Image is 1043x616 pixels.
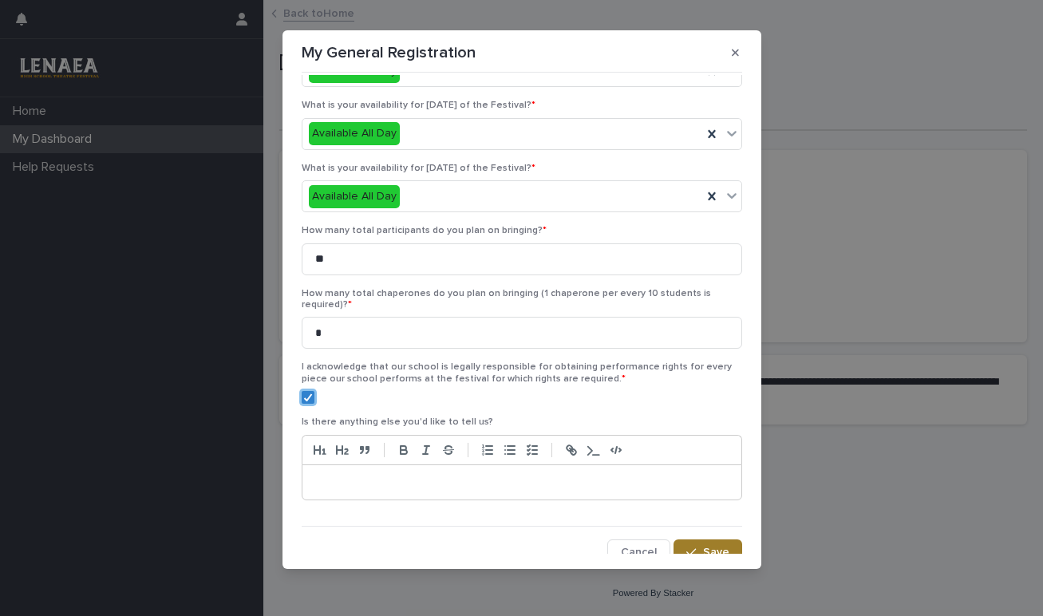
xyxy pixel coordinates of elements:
div: Available All Day [309,122,400,145]
button: Cancel [607,539,670,565]
span: Cancel [621,547,657,558]
span: I acknowledge that our school is legally responsible for obtaining performance rights for every p... [302,362,732,383]
span: Save [703,547,729,558]
span: What is your availability for [DATE] of the Festival? [302,164,535,173]
p: My General Registration [302,43,476,62]
div: Available All Day [309,185,400,208]
span: What is your availability for [DATE] of the Festival? [302,101,535,110]
span: Is there anything else you'd like to tell us? [302,417,493,427]
button: Save [674,539,741,565]
span: How many total chaperones do you plan on bringing (1 chaperone per every 10 students is required)? [302,289,711,310]
span: How many total participants do you plan on bringing? [302,226,547,235]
